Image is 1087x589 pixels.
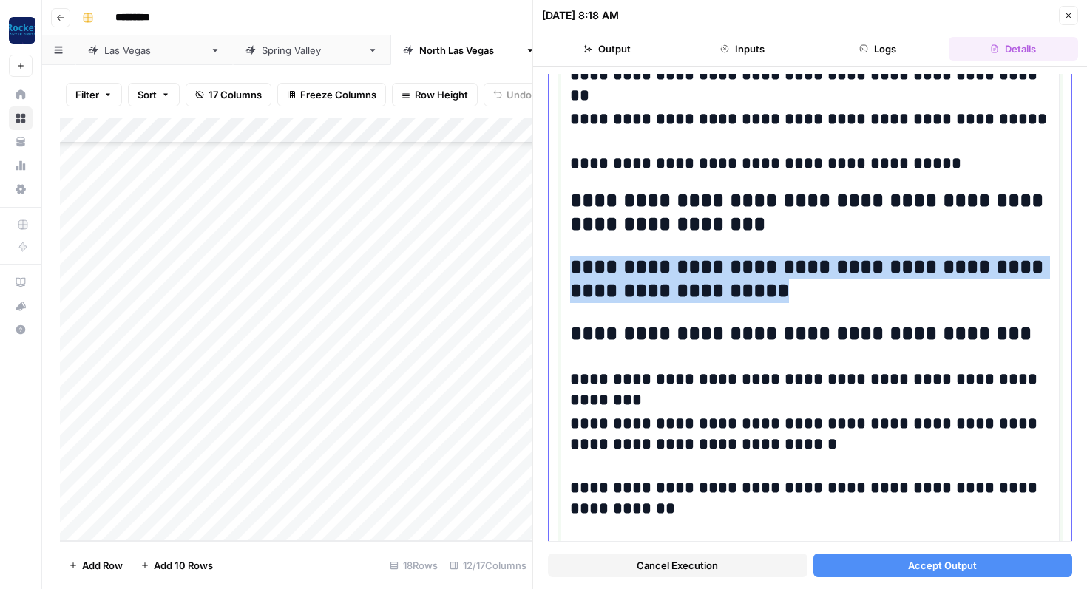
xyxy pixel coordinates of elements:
[9,177,33,201] a: Settings
[186,83,271,106] button: 17 Columns
[384,554,444,577] div: 18 Rows
[542,37,671,61] button: Output
[390,35,548,65] a: [GEOGRAPHIC_DATA]
[9,106,33,130] a: Browse
[66,83,122,106] button: Filter
[277,83,386,106] button: Freeze Columns
[128,83,180,106] button: Sort
[233,35,390,65] a: [GEOGRAPHIC_DATA]
[9,318,33,341] button: Help + Support
[542,8,619,23] div: [DATE] 8:18 AM
[813,37,943,61] button: Logs
[444,554,532,577] div: 12/17 Columns
[419,43,519,58] div: [GEOGRAPHIC_DATA]
[9,154,33,177] a: Usage
[262,43,362,58] div: [GEOGRAPHIC_DATA]
[813,554,1073,577] button: Accept Output
[484,83,541,106] button: Undo
[9,83,33,106] a: Home
[154,558,213,573] span: Add 10 Rows
[132,554,222,577] button: Add 10 Rows
[300,87,376,102] span: Freeze Columns
[677,37,807,61] button: Inputs
[548,554,807,577] button: Cancel Execution
[75,87,99,102] span: Filter
[637,558,718,573] span: Cancel Execution
[9,130,33,154] a: Your Data
[392,83,478,106] button: Row Height
[9,294,33,318] button: What's new?
[949,37,1078,61] button: Details
[209,87,262,102] span: 17 Columns
[75,35,233,65] a: [GEOGRAPHIC_DATA]
[138,87,157,102] span: Sort
[9,12,33,49] button: Workspace: Rocket Pilots
[9,17,35,44] img: Rocket Pilots Logo
[908,558,977,573] span: Accept Output
[9,270,33,294] a: AirOps Academy
[104,43,204,58] div: [GEOGRAPHIC_DATA]
[10,295,32,317] div: What's new?
[82,558,123,573] span: Add Row
[507,87,532,102] span: Undo
[415,87,468,102] span: Row Height
[60,554,132,577] button: Add Row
